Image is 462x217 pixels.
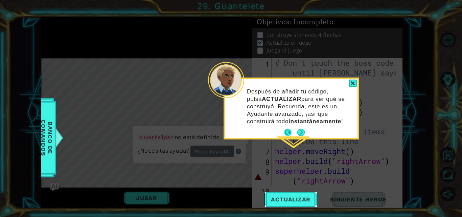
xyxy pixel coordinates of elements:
button: Back [284,129,297,136]
span: Banco de comandos [38,103,55,173]
p: Después de añadir tu código, pulsa para ver qué se construyó. Recuerda, este es un Ayudante avanz... [247,88,353,125]
strong: ACTUALIZAR [262,96,301,102]
button: Actualizar [264,192,317,207]
button: Next [297,129,305,136]
span: Actualizar [264,196,317,203]
strong: instantáneamente [288,118,341,125]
